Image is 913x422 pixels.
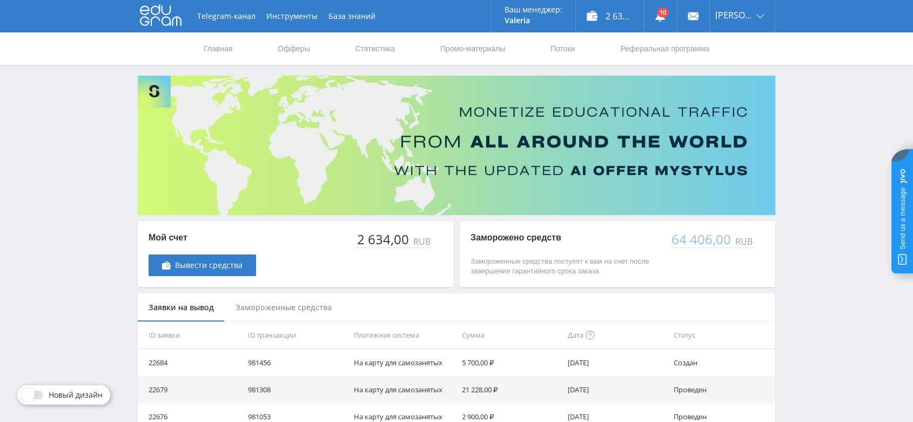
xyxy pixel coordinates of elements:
div: RUB [733,237,754,246]
a: Промо-материалы [439,32,506,65]
a: Офферы [277,32,311,65]
th: Сумма [457,321,563,349]
div: RUB [411,237,432,246]
p: Замороженные средства поступят к вам на счет после завершения гарантийного срока заказа [471,257,660,276]
p: Мой счет [149,232,256,244]
a: Главная [203,32,233,65]
td: На карту для самозанятых [350,376,457,403]
div: Заявки на вывод [138,293,225,322]
img: Banner [138,76,775,215]
a: Вывести средства [149,254,256,276]
td: Создан [669,349,775,376]
td: 22679 [138,376,244,403]
a: Статистика [354,32,396,65]
td: [DATE] [563,349,669,376]
td: 5 700,00 ₽ [457,349,563,376]
th: Дата [563,321,669,349]
th: ID заявки [138,321,244,349]
td: Проведен [669,376,775,403]
a: Реферальная программа [619,32,710,65]
th: ID транзакции [244,321,350,349]
td: 21 228,00 ₽ [457,376,563,403]
p: Заморожено средств [471,232,660,244]
th: Статус [669,321,775,349]
span: Вывести средства [175,261,243,270]
div: Замороженные средства [225,293,343,322]
span: Новый дизайн [49,391,103,399]
div: 64 406,00 [670,232,733,247]
td: 22684 [138,349,244,376]
td: [DATE] [563,376,669,403]
div: 2 634,00 [356,232,411,247]
td: На карту для самозанятых [350,349,457,376]
td: 981456 [244,349,350,376]
th: Платежная система [350,321,457,349]
a: Потоки [549,32,576,65]
p: Ваш менеджер: [505,5,562,14]
span: [PERSON_NAME] [715,11,753,19]
p: Valeria [505,16,562,25]
td: 981308 [244,376,350,403]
